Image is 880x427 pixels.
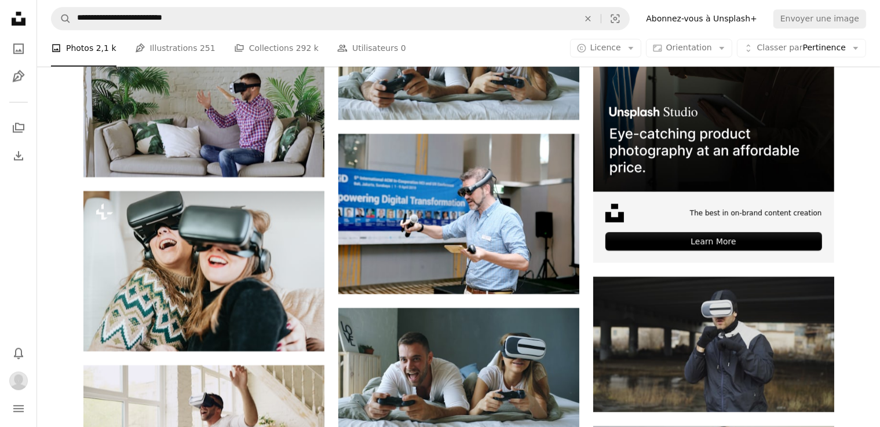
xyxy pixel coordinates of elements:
[7,65,30,88] a: Illustrations
[296,42,319,55] span: 292 k
[593,338,834,349] a: Homme dans un casque vr boxant en plein air sous un pont
[234,30,319,67] a: Collections 292 k
[666,43,712,53] span: Orientation
[639,9,764,28] a: Abonnez-vous à Unsplash+
[83,191,324,351] img: Un couple de femmes assises sur un canapé
[200,42,216,55] span: 251
[605,232,822,251] div: Learn More
[7,7,30,32] a: Accueil — Unsplash
[7,369,30,392] button: Profil
[7,397,30,420] button: Menu
[9,371,28,390] img: Avatar de l’utilisateur amina mirar
[646,39,732,58] button: Orientation
[83,104,324,115] a: Homme portant un casque vr assis sur le canapé, gesticulant.
[7,341,30,365] button: Notifications
[575,8,601,30] button: Effacer
[338,134,579,294] img: homme en chemise boutonnée à carreaux bleu et blanc tenant un microphone filaire noir et marron
[135,30,216,67] a: Illustrations 251
[570,39,641,58] button: Licence
[7,37,30,60] a: Photos
[83,42,324,177] img: Homme portant un casque vr assis sur le canapé, gesticulant.
[757,43,846,54] span: Pertinence
[590,43,621,53] span: Licence
[593,277,834,412] img: Homme dans un casque vr boxant en plein air sous un pont
[52,8,71,30] button: Rechercher sur Unsplash
[83,266,324,276] a: Un couple de femmes assises sur un canapé
[337,30,406,67] a: Utilisateurs 0
[757,43,803,53] span: Classer par
[690,208,822,218] span: The best in on-brand content creation
[605,204,624,222] img: file-1631678316303-ed18b8b5cb9cimage
[7,116,30,139] a: Collections
[773,9,866,28] button: Envoyer une image
[338,370,579,380] a: Couple jouant à des jeux vidéo avec un casque vr sur le lit
[7,144,30,167] a: Historique de téléchargement
[401,42,406,55] span: 0
[338,208,579,219] a: homme en chemise boutonnée à carreaux bleu et blanc tenant un microphone filaire noir et marron
[51,7,630,30] form: Rechercher des visuels sur tout le site
[601,8,629,30] button: Recherche de visuels
[737,39,866,58] button: Classer parPertinence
